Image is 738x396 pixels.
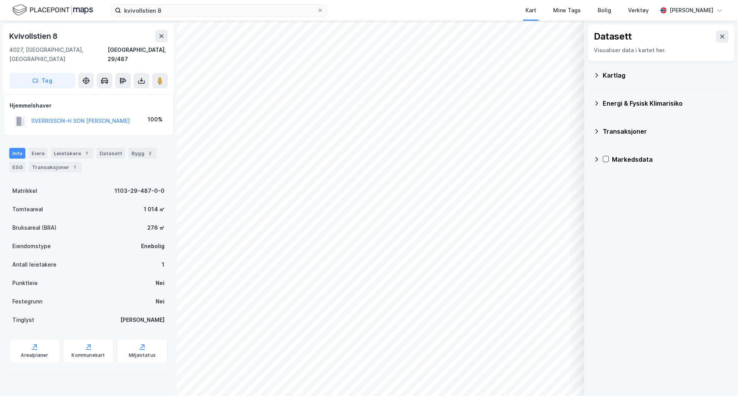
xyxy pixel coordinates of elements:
[120,315,165,325] div: [PERSON_NAME]
[121,5,317,16] input: Søk på adresse, matrikkel, gårdeiere, leietakere eller personer
[146,149,154,157] div: 2
[71,352,105,358] div: Kommunekart
[156,297,165,306] div: Nei
[594,30,632,43] div: Datasett
[553,6,581,15] div: Mine Tags
[141,242,165,251] div: Enebolig
[12,205,43,214] div: Tomteareal
[51,148,93,159] div: Leietakere
[9,45,108,64] div: 4027, [GEOGRAPHIC_DATA], [GEOGRAPHIC_DATA]
[9,148,25,159] div: Info
[29,162,81,172] div: Transaksjoner
[144,205,165,214] div: 1 014 ㎡
[71,163,78,171] div: 1
[628,6,649,15] div: Verktøy
[670,6,713,15] div: [PERSON_NAME]
[108,45,168,64] div: [GEOGRAPHIC_DATA], 29/487
[9,30,59,42] div: Kvivollstien 8
[12,3,93,17] img: logo.f888ab2527a4732fd821a326f86c7f29.svg
[598,6,611,15] div: Bolig
[115,186,165,196] div: 1103-29-487-0-0
[12,315,34,325] div: Tinglyst
[128,148,157,159] div: Bygg
[96,148,125,159] div: Datasett
[9,162,26,172] div: ESG
[9,73,75,88] button: Tag
[21,352,48,358] div: Arealplaner
[156,278,165,288] div: Nei
[12,223,57,232] div: Bruksareal (BRA)
[594,46,728,55] div: Visualiser data i kartet her.
[83,149,90,157] div: 1
[603,71,729,80] div: Kartlag
[12,297,42,306] div: Festegrunn
[12,186,37,196] div: Matrikkel
[612,155,729,164] div: Markedsdata
[148,115,163,124] div: 100%
[603,127,729,136] div: Transaksjoner
[12,260,57,269] div: Antall leietakere
[129,352,156,358] div: Miljøstatus
[12,278,38,288] div: Punktleie
[147,223,165,232] div: 276 ㎡
[525,6,536,15] div: Kart
[700,359,738,396] iframe: Chat Widget
[603,99,729,108] div: Energi & Fysisk Klimarisiko
[700,359,738,396] div: Kontrollprogram for chat
[10,101,167,110] div: Hjemmelshaver
[162,260,165,269] div: 1
[12,242,51,251] div: Eiendomstype
[28,148,48,159] div: Eiere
